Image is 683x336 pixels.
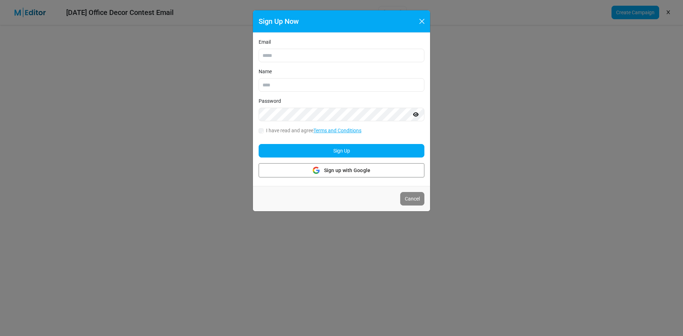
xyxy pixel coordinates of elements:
label: Name [259,68,272,75]
label: Password [259,97,281,105]
button: Close [417,16,427,27]
label: Email [259,38,271,46]
a: Terms and Conditions [313,128,361,133]
span: Sign up with Google [324,167,371,174]
button: Sign up with Google [259,163,424,177]
h5: Sign Up Now [259,16,299,27]
button: Sign Up [259,144,424,158]
label: I have read and agree [266,127,361,134]
i: Show password [413,112,419,117]
button: Cancel [400,192,424,206]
